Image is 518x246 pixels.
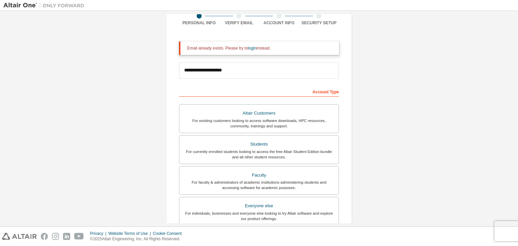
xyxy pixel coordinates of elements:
[3,2,88,9] img: Altair One
[153,231,185,236] div: Cookie Consent
[219,20,259,26] div: Verify Email
[183,180,335,190] div: For faculty & administrators of academic institutions administering students and accessing softwa...
[259,20,299,26] div: Account Info
[187,45,334,51] div: Email already exists. Please try to instead.
[183,109,335,118] div: Altair Customers
[183,211,335,221] div: For individuals, businesses and everyone else looking to try Altair software and explore our prod...
[179,86,339,97] div: Account Type
[2,233,37,240] img: altair_logo.svg
[299,20,339,26] div: Security Setup
[183,171,335,180] div: Faculty
[41,233,48,240] img: facebook.svg
[183,201,335,211] div: Everyone else
[248,46,256,51] a: login
[90,236,186,242] p: © 2025 Altair Engineering, Inc. All Rights Reserved.
[63,233,70,240] img: linkedin.svg
[74,233,84,240] img: youtube.svg
[90,231,108,236] div: Privacy
[183,140,335,149] div: Students
[183,118,335,129] div: For existing customers looking to access software downloads, HPC resources, community, trainings ...
[108,231,153,236] div: Website Terms of Use
[183,149,335,160] div: For currently enrolled students looking to access the free Altair Student Edition bundle and all ...
[52,233,59,240] img: instagram.svg
[179,20,219,26] div: Personal Info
